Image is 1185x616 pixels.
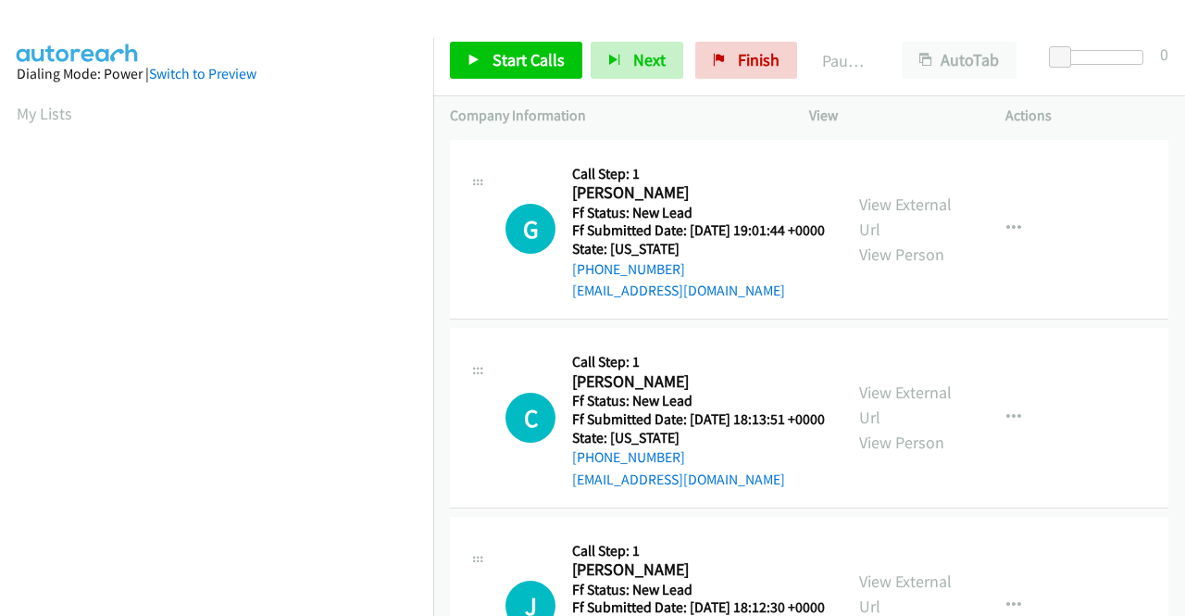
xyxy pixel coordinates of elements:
[1058,50,1143,65] div: Delay between calls (in seconds)
[572,240,825,258] h5: State: [US_STATE]
[859,194,952,240] a: View External Url
[450,105,776,127] p: Company Information
[572,165,825,183] h5: Call Step: 1
[149,65,256,82] a: Switch to Preview
[572,260,685,278] a: [PHONE_NUMBER]
[572,410,825,429] h5: Ff Submitted Date: [DATE] 18:13:51 +0000
[572,429,825,447] h5: State: [US_STATE]
[505,204,555,254] h1: G
[809,105,972,127] p: View
[505,393,555,443] div: The call is yet to be attempted
[633,49,666,70] span: Next
[572,542,825,560] h5: Call Step: 1
[572,221,825,240] h5: Ff Submitted Date: [DATE] 19:01:44 +0000
[738,49,780,70] span: Finish
[572,353,825,371] h5: Call Step: 1
[1160,42,1168,67] div: 0
[493,49,565,70] span: Start Calls
[572,471,785,488] a: [EMAIL_ADDRESS][DOMAIN_NAME]
[450,42,582,79] a: Start Calls
[572,182,819,204] h2: [PERSON_NAME]
[859,432,944,453] a: View Person
[695,42,797,79] a: Finish
[822,48,868,73] p: Paused
[572,559,819,581] h2: [PERSON_NAME]
[17,63,417,85] div: Dialing Mode: Power |
[505,204,555,254] div: The call is yet to be attempted
[859,244,944,265] a: View Person
[572,448,685,466] a: [PHONE_NUMBER]
[505,393,555,443] h1: C
[1005,105,1168,127] p: Actions
[572,371,819,393] h2: [PERSON_NAME]
[572,581,825,599] h5: Ff Status: New Lead
[859,382,952,428] a: View External Url
[902,42,1017,79] button: AutoTab
[17,103,72,124] a: My Lists
[572,282,785,299] a: [EMAIL_ADDRESS][DOMAIN_NAME]
[572,392,825,410] h5: Ff Status: New Lead
[591,42,683,79] button: Next
[572,204,825,222] h5: Ff Status: New Lead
